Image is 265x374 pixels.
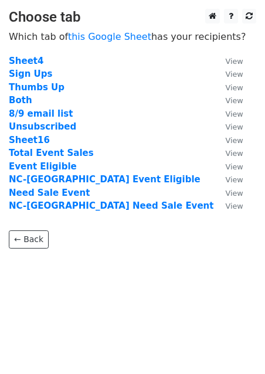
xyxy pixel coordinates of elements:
a: Event Eligible [9,161,77,172]
small: View [225,110,243,118]
a: Both [9,95,32,106]
small: View [225,136,243,145]
small: View [225,57,243,66]
small: View [225,202,243,210]
a: Total Event Sales [9,148,94,158]
a: NC-[GEOGRAPHIC_DATA] Event Eligible [9,174,201,185]
a: View [213,174,243,185]
p: Which tab of has your recipients? [9,30,256,43]
a: View [213,148,243,158]
small: View [225,83,243,92]
a: ← Back [9,230,49,249]
a: View [213,108,243,119]
small: View [225,123,243,131]
a: Thumbs Up [9,82,64,93]
small: View [225,149,243,158]
a: View [213,188,243,198]
a: View [213,69,243,79]
small: View [225,189,243,198]
a: Unsubscribed [9,121,76,132]
a: Need Sale Event [9,188,90,198]
small: View [225,70,243,79]
a: Sheet16 [9,135,50,145]
a: View [213,95,243,106]
small: View [225,96,243,105]
a: View [213,200,243,211]
a: View [213,82,243,93]
a: NC-[GEOGRAPHIC_DATA] Need Sale Event [9,200,213,211]
a: View [213,56,243,66]
small: View [225,175,243,184]
a: View [213,135,243,145]
a: Sheet4 [9,56,43,66]
a: this Google Sheet [68,31,151,42]
a: 8/9 email list [9,108,73,119]
h3: Choose tab [9,9,256,26]
small: View [225,162,243,171]
a: Sign Ups [9,69,52,79]
a: View [213,121,243,132]
a: View [213,161,243,172]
